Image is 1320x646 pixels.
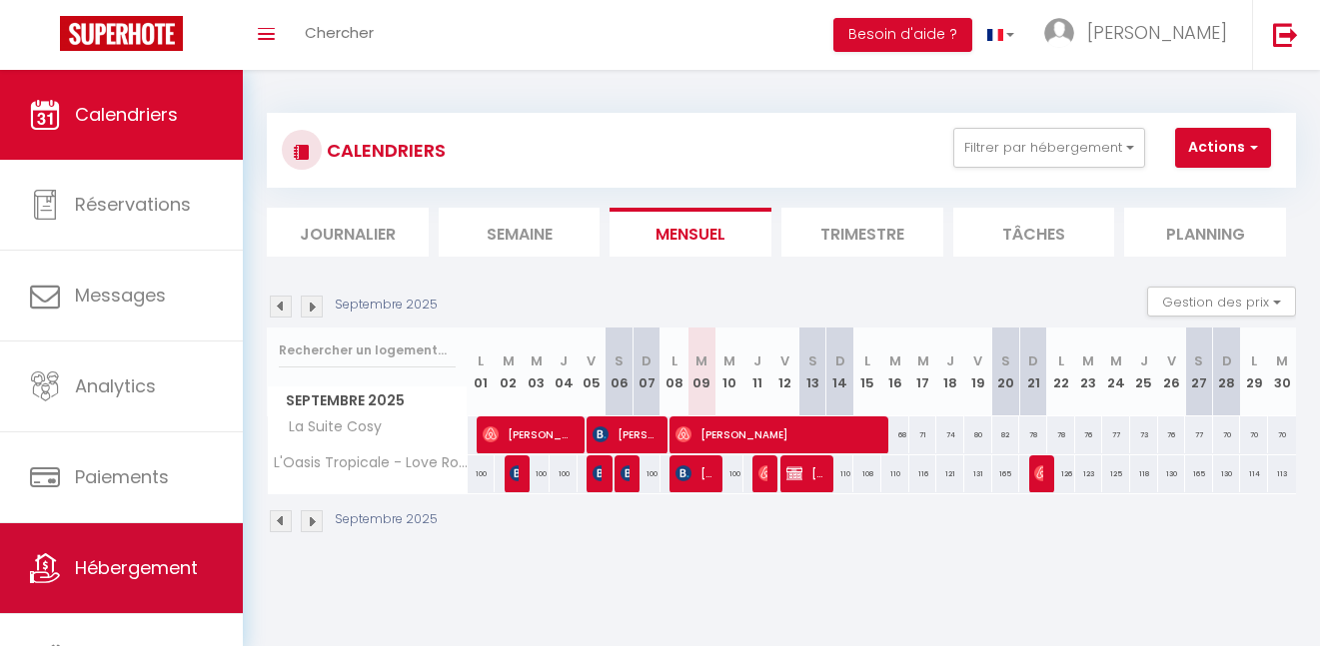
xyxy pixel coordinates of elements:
div: 131 [964,455,992,492]
abbr: M [917,351,929,370]
div: 73 [1130,416,1158,453]
div: 165 [1185,455,1213,492]
abbr: L [1251,351,1257,370]
abbr: M [695,351,707,370]
p: Septembre 2025 [335,510,438,529]
li: Trimestre [781,208,943,257]
th: 18 [936,327,964,416]
th: 14 [826,327,854,416]
abbr: J [946,351,954,370]
div: 76 [1158,416,1186,453]
abbr: S [808,351,817,370]
span: Chercher [305,22,374,43]
abbr: D [642,351,652,370]
div: 130 [1213,455,1241,492]
th: 09 [688,327,716,416]
div: 113 [1268,455,1296,492]
div: 100 [468,455,496,492]
th: 08 [660,327,688,416]
li: Semaine [439,208,601,257]
span: Septembre 2025 [268,386,467,415]
span: [PERSON_NAME] [675,454,711,492]
abbr: D [1028,351,1038,370]
abbr: V [973,351,982,370]
abbr: L [864,351,870,370]
button: Ouvrir le widget de chat LiveChat [16,8,76,68]
abbr: J [753,351,761,370]
div: 68 [881,416,909,453]
th: 28 [1213,327,1241,416]
div: 123 [1075,455,1103,492]
abbr: S [1001,351,1010,370]
th: 24 [1102,327,1130,416]
th: 27 [1185,327,1213,416]
div: 130 [1158,455,1186,492]
span: [PERSON_NAME] [1034,454,1043,492]
button: Besoin d'aide ? [833,18,972,52]
span: L'Oasis Tropicale - Love Room [271,455,471,470]
abbr: V [1167,351,1176,370]
div: 71 [909,416,937,453]
div: 70 [1268,416,1296,453]
abbr: M [1110,351,1122,370]
th: 10 [715,327,743,416]
div: 110 [826,455,854,492]
div: 108 [853,455,881,492]
img: Super Booking [60,16,183,51]
th: 16 [881,327,909,416]
span: Réservations [75,192,191,217]
abbr: L [1058,351,1064,370]
li: Journalier [267,208,429,257]
p: Septembre 2025 [335,296,438,315]
div: 125 [1102,455,1130,492]
abbr: M [531,351,543,370]
input: Rechercher un logement... [279,332,456,368]
th: 26 [1158,327,1186,416]
th: 05 [578,327,606,416]
h3: CALENDRIERS [322,128,446,173]
div: 165 [992,455,1020,492]
th: 03 [523,327,551,416]
th: 06 [606,327,634,416]
th: 04 [550,327,578,416]
div: 114 [1240,455,1268,492]
span: [PERSON_NAME] [483,415,573,453]
span: [PERSON_NAME] [1087,20,1227,45]
th: 29 [1240,327,1268,416]
th: 11 [743,327,771,416]
div: 100 [633,455,660,492]
th: 17 [909,327,937,416]
div: 76 [1075,416,1103,453]
div: 121 [936,455,964,492]
span: [PERSON_NAME] [786,454,822,492]
div: 82 [992,416,1020,453]
th: 12 [771,327,799,416]
div: 126 [1047,455,1075,492]
div: 80 [964,416,992,453]
span: [PERSON_NAME] [593,415,656,453]
span: Hébergement [75,555,198,580]
div: 70 [1240,416,1268,453]
span: [PERSON_NAME] [675,415,873,453]
abbr: D [1222,351,1232,370]
th: 21 [1019,327,1047,416]
div: 74 [936,416,964,453]
th: 02 [495,327,523,416]
span: Paiements [75,464,169,489]
button: Filtrer par hébergement [953,128,1145,168]
div: 100 [523,455,551,492]
th: 25 [1130,327,1158,416]
li: Tâches [953,208,1115,257]
th: 20 [992,327,1020,416]
abbr: V [780,351,789,370]
div: 78 [1019,416,1047,453]
abbr: J [560,351,568,370]
th: 30 [1268,327,1296,416]
div: 100 [715,455,743,492]
th: 19 [964,327,992,416]
abbr: M [1276,351,1288,370]
img: logout [1273,22,1298,47]
th: 22 [1047,327,1075,416]
div: 70 [1213,416,1241,453]
div: 110 [881,455,909,492]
